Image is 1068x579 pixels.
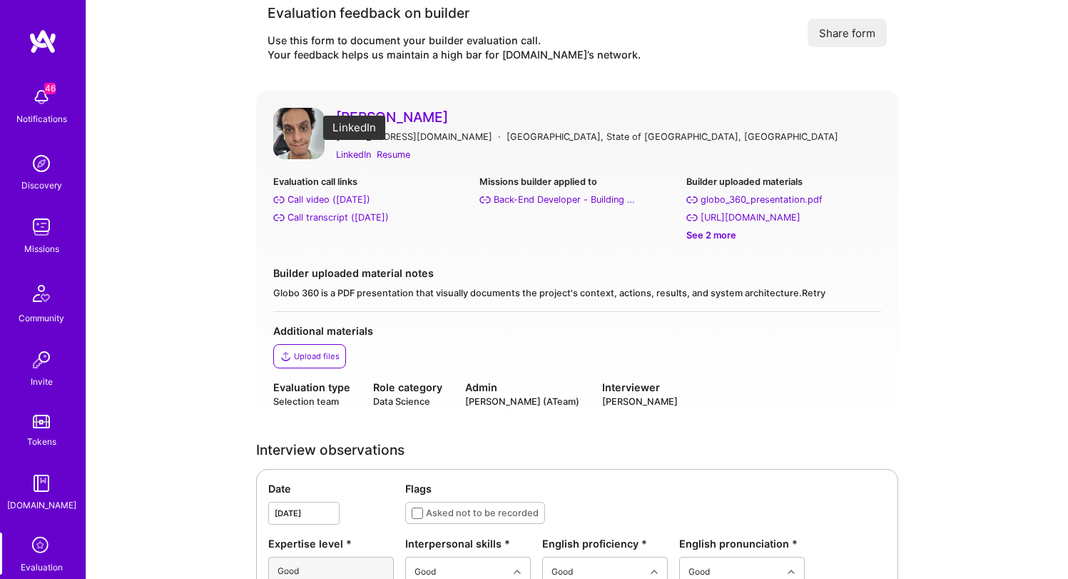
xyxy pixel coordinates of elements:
div: Call transcript (Sep 24, 2025) [288,210,389,225]
div: [GEOGRAPHIC_DATA], State of [GEOGRAPHIC_DATA], [GEOGRAPHIC_DATA] [507,129,838,144]
img: bell [27,83,56,111]
img: tokens [33,415,50,428]
div: English proficiency * [542,536,668,551]
div: Interpersonal skills * [405,536,531,551]
a: Resume [377,147,410,162]
a: [URL][DOMAIN_NAME] [686,210,881,225]
a: [PERSON_NAME] [336,108,881,126]
a: User Avatar [273,108,325,163]
button: Share form [808,19,887,47]
img: guide book [27,469,56,498]
i: Call video (Sep 24, 2025) [273,194,285,206]
div: Invite [31,374,53,389]
img: Community [24,276,59,311]
img: Invite [27,346,56,374]
i: Back-End Developer - Building For The Future: Team for a Tech Startup [479,194,491,206]
div: [EMAIL_ADDRESS][DOMAIN_NAME] [336,129,492,144]
i: icon Upload2 [280,351,291,362]
div: Evaluation feedback on builder [268,4,641,22]
img: User Avatar [273,108,325,159]
div: Use this form to document your builder evaluation call. Your feedback helps us maintain a high ba... [268,34,641,62]
div: Community [19,311,64,326]
i: icon Chevron [788,568,795,575]
div: Good [688,563,710,578]
div: Date [268,481,394,496]
div: Evaluation type [273,380,350,395]
div: Flags [405,481,886,496]
div: Good [415,563,436,578]
div: Good [551,563,573,578]
div: [DOMAIN_NAME] [7,498,76,513]
a: globo_360_presentation.pdf [686,192,881,207]
i: https://github.com/iobruno [686,212,698,223]
div: Additional materials [273,323,881,338]
div: https://github.com/iobruno [701,210,800,225]
img: teamwork [27,213,56,241]
div: Builder uploaded material notes [273,266,881,281]
div: Call video (Sep 24, 2025) [288,192,370,207]
a: Call transcript ([DATE]) [273,210,468,225]
div: Interviewer [602,380,678,395]
div: Data Science [373,395,442,408]
div: Selection team [273,395,350,408]
div: Tokens [27,434,56,449]
div: Missions builder applied to [479,174,674,189]
img: discovery [27,149,56,178]
div: Missions [24,241,59,256]
div: Evaluation call links [273,174,468,189]
div: Upload files [294,351,340,362]
div: Builder uploaded materials [686,174,881,189]
div: · [498,129,501,144]
div: Role category [373,380,442,395]
div: Asked not to be recorded [426,505,539,520]
div: Notifications [16,111,67,126]
div: Evaluation [21,560,63,575]
i: Call transcript (Sep 24, 2025) [273,212,285,223]
i: globo_360_presentation.pdf [686,194,698,206]
div: [PERSON_NAME] [602,395,678,408]
div: Admin [465,380,579,395]
span: 46 [44,83,56,94]
img: logo [29,29,57,54]
a: LinkedIn [336,147,371,162]
div: Discovery [21,178,62,193]
div: English pronunciation * [679,536,805,551]
div: Back-End Developer - Building For The Future: Team for a Tech Startup [494,192,636,207]
a: Call video ([DATE]) [273,192,468,207]
i: icon SelectionTeam [28,533,55,560]
div: globo_360_presentation.pdf [701,192,823,207]
div: Interview observations [256,443,898,458]
div: Expertise level * [268,536,394,551]
div: [PERSON_NAME] (ATeam) [465,395,579,408]
i: icon Chevron [514,568,521,575]
div: Globo 360 is a PDF presentation that visually documents the project's context, actions, results, ... [273,286,881,300]
div: See 2 more [686,228,881,243]
a: Back-End Developer - Building For The Future: Team for a Tech Startup [479,192,674,207]
i: icon Chevron [651,568,658,575]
